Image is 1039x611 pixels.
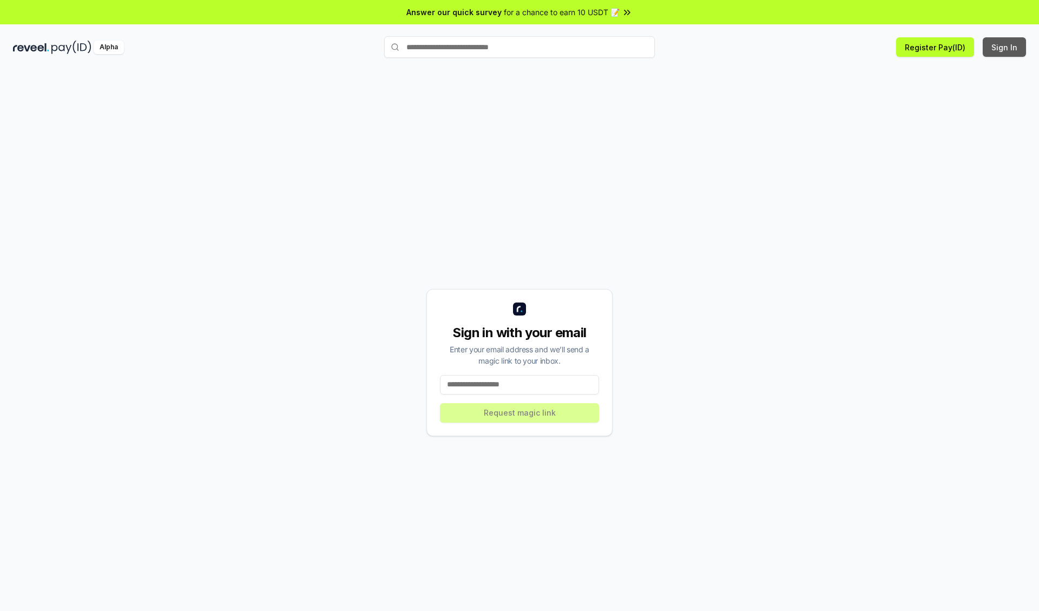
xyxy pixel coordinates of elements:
[13,41,49,54] img: reveel_dark
[504,6,620,18] span: for a chance to earn 10 USDT 📝
[983,37,1026,57] button: Sign In
[51,41,91,54] img: pay_id
[406,6,502,18] span: Answer our quick survey
[440,324,599,341] div: Sign in with your email
[94,41,124,54] div: Alpha
[513,303,526,316] img: logo_small
[896,37,974,57] button: Register Pay(ID)
[440,344,599,366] div: Enter your email address and we’ll send a magic link to your inbox.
